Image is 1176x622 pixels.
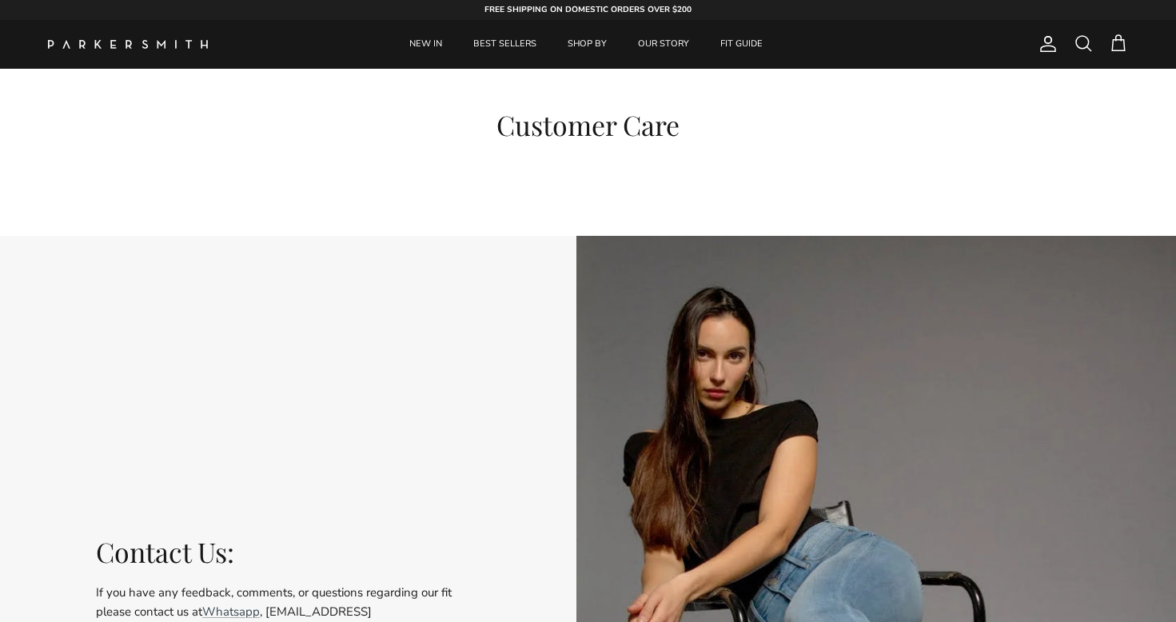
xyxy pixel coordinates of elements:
[202,604,260,620] a: Whatsapp
[624,20,704,69] a: OUR STORY
[238,20,935,69] div: Primary
[484,4,692,15] strong: FREE SHIPPING ON DOMESTIC ORDERS OVER $200
[553,20,621,69] a: SHOP BY
[1032,34,1058,54] a: Account
[459,20,551,69] a: BEST SELLERS
[96,536,456,568] h2: Contact Us:
[48,109,1128,142] h1: Customer Care
[395,20,456,69] a: NEW IN
[48,40,208,49] img: Parker Smith
[706,20,777,69] a: FIT GUIDE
